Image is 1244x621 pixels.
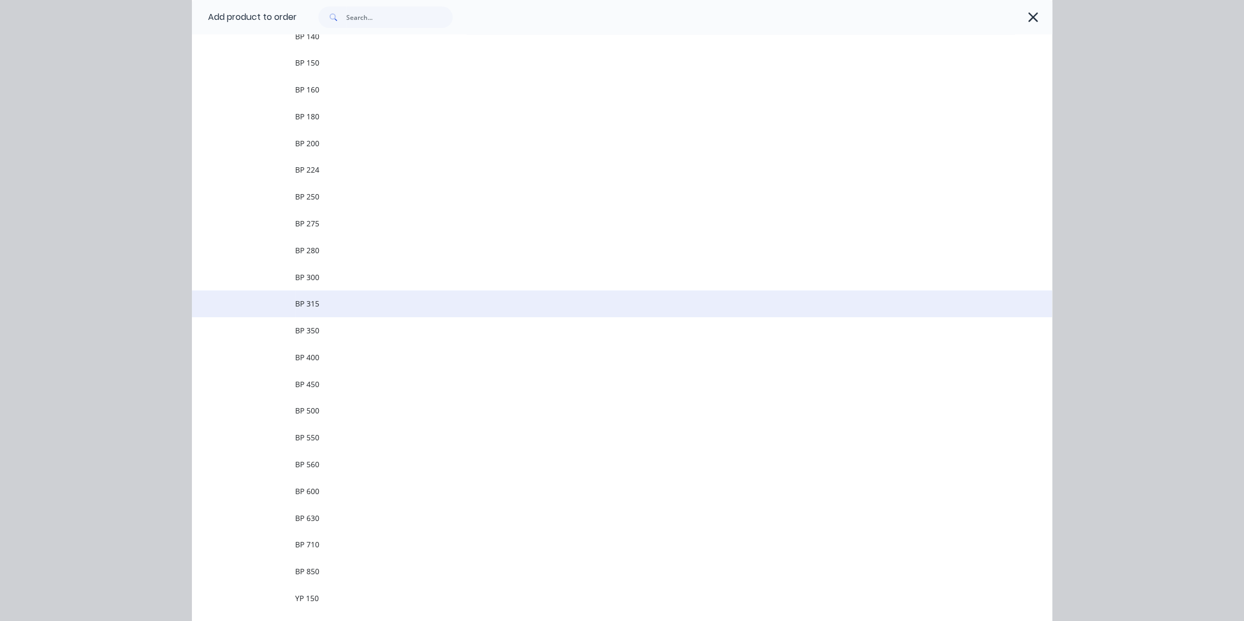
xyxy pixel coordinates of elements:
span: BP 200 [295,138,900,149]
span: BP 850 [295,566,900,577]
span: BP 280 [295,245,900,256]
span: BP 350 [295,325,900,336]
span: BP 140 [295,31,900,42]
span: BP 224 [295,164,900,175]
span: BP 560 [295,459,900,470]
span: YP 150 [295,593,900,604]
span: BP 275 [295,218,900,229]
span: BP 315 [295,298,900,309]
span: BP 250 [295,191,900,202]
input: Search... [346,6,453,28]
span: BP 150 [295,57,900,68]
span: BP 450 [295,379,900,390]
span: BP 500 [295,405,900,416]
span: BP 180 [295,111,900,122]
span: BP 550 [295,432,900,443]
span: BP 400 [295,352,900,363]
span: BP 600 [295,486,900,497]
span: BP 710 [295,539,900,550]
span: BP 160 [295,84,900,95]
span: BP 300 [295,272,900,283]
span: BP 630 [295,512,900,524]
